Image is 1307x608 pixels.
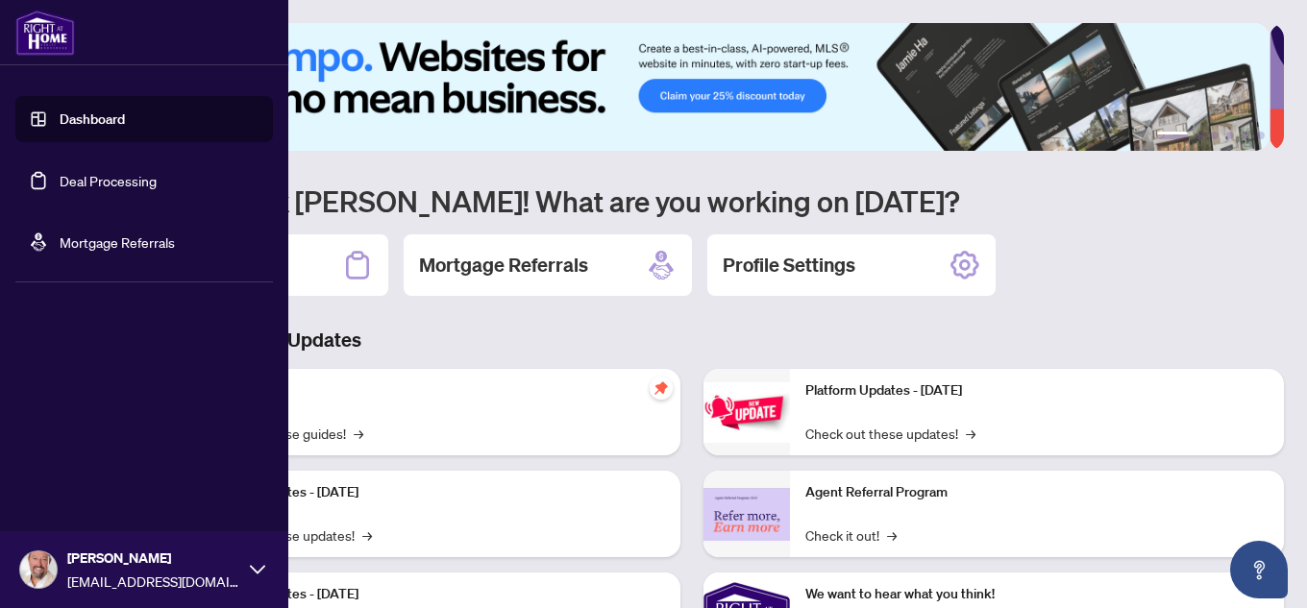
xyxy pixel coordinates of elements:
button: Open asap [1230,541,1288,598]
h2: Profile Settings [723,252,855,279]
button: 2 [1196,132,1203,139]
p: Agent Referral Program [805,482,1269,503]
h1: Welcome back [PERSON_NAME]! What are you working on [DATE]? [100,182,1284,219]
a: Deal Processing [60,172,157,189]
img: Profile Icon [20,551,57,588]
span: → [362,524,372,546]
a: Dashboard [60,110,125,128]
span: pushpin [650,377,673,400]
p: Platform Updates - [DATE] [805,380,1269,401]
a: Mortgage Referrals [60,233,175,251]
a: Check out these updates!→ [805,423,975,444]
button: 3 [1211,132,1219,139]
span: [EMAIL_ADDRESS][DOMAIN_NAME] [67,571,240,592]
span: → [887,524,897,546]
button: 6 [1257,132,1265,139]
span: → [354,423,363,444]
img: Agent Referral Program [703,488,790,541]
h3: Brokerage & Industry Updates [100,327,1284,353]
button: 4 [1226,132,1234,139]
span: [PERSON_NAME] [67,547,240,569]
button: 5 [1242,132,1249,139]
p: We want to hear what you think! [805,584,1269,605]
p: Platform Updates - [DATE] [202,584,665,605]
img: logo [15,10,75,56]
button: 1 [1157,132,1188,139]
span: → [966,423,975,444]
a: Check it out!→ [805,524,897,546]
img: Platform Updates - June 23, 2025 [703,382,790,443]
p: Self-Help [202,380,665,401]
p: Platform Updates - [DATE] [202,482,665,503]
img: Slide 0 [100,23,1270,151]
h2: Mortgage Referrals [419,252,588,279]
